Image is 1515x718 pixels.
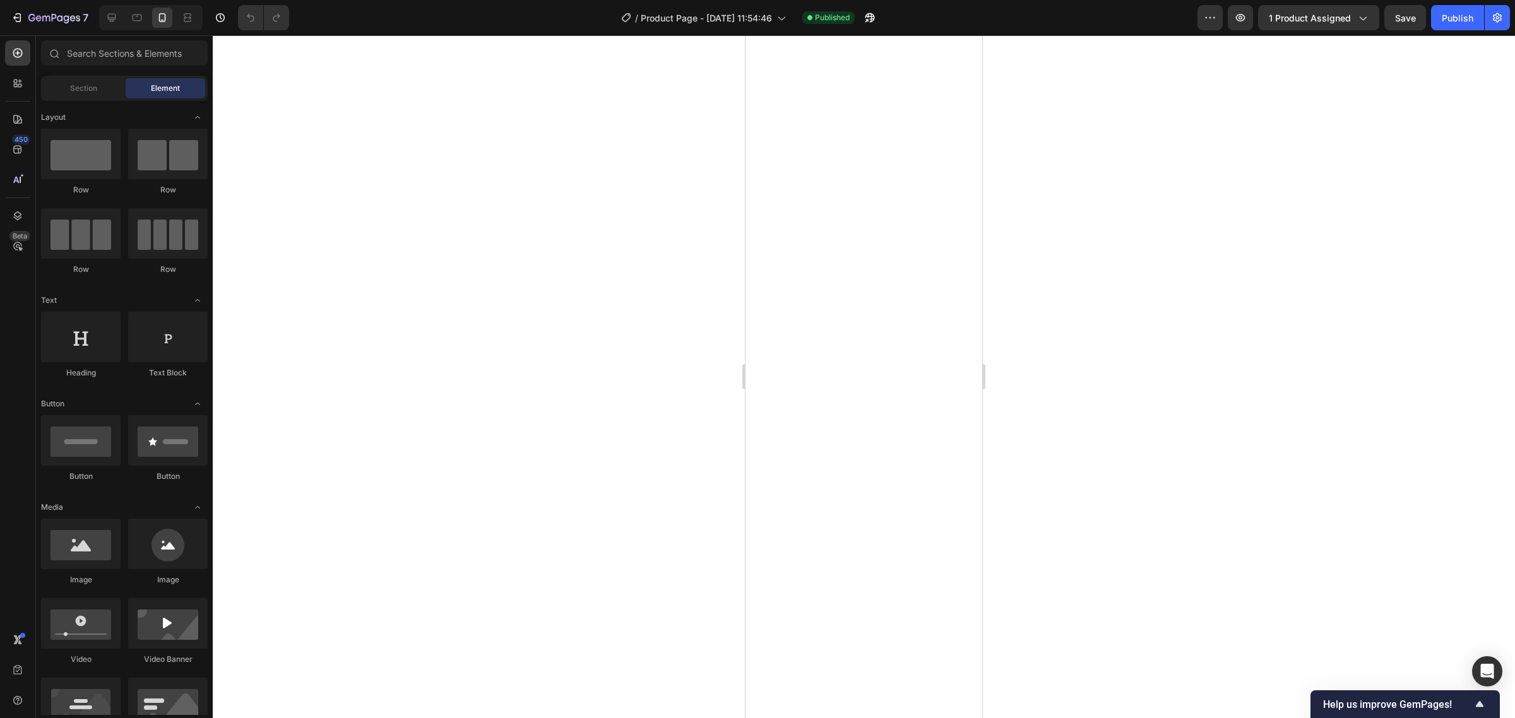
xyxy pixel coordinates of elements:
[635,11,638,25] span: /
[1395,13,1416,23] span: Save
[187,394,208,414] span: Toggle open
[83,10,88,25] p: 7
[128,367,208,379] div: Text Block
[41,398,64,409] span: Button
[41,654,121,665] div: Video
[41,471,121,482] div: Button
[128,264,208,275] div: Row
[41,574,121,586] div: Image
[12,134,30,144] div: 450
[187,290,208,310] span: Toggle open
[41,40,208,66] input: Search Sections & Elements
[128,184,208,196] div: Row
[41,295,57,306] span: Text
[41,264,121,275] div: Row
[1384,5,1426,30] button: Save
[41,367,121,379] div: Heading
[41,184,121,196] div: Row
[187,107,208,127] span: Toggle open
[746,35,982,718] iframe: Design area
[128,471,208,482] div: Button
[41,112,66,123] span: Layout
[1269,11,1351,25] span: 1 product assigned
[9,231,30,241] div: Beta
[815,12,850,23] span: Published
[1431,5,1484,30] button: Publish
[1323,697,1487,712] button: Show survey - Help us improve GemPages!
[128,654,208,665] div: Video Banner
[1472,656,1502,686] div: Open Intercom Messenger
[151,83,180,94] span: Element
[1258,5,1379,30] button: 1 product assigned
[641,11,772,25] span: Product Page - [DATE] 11:54:46
[5,5,94,30] button: 7
[128,574,208,586] div: Image
[1323,698,1472,710] span: Help us improve GemPages!
[1442,11,1473,25] div: Publish
[70,83,97,94] span: Section
[187,497,208,517] span: Toggle open
[238,5,289,30] div: Undo/Redo
[41,502,63,513] span: Media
